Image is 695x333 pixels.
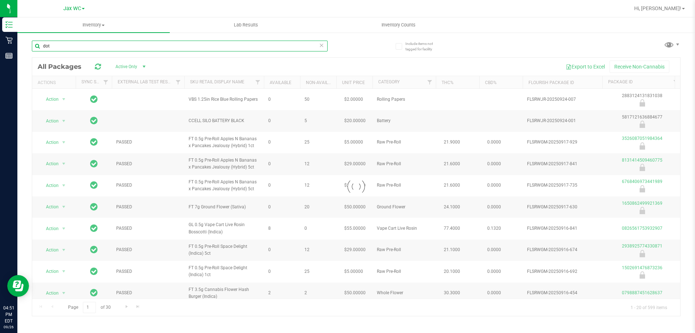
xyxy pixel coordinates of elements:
iframe: Resource center [7,275,29,297]
p: 09/26 [3,324,14,330]
span: Include items not tagged for facility [405,41,442,52]
span: Inventory [17,22,170,28]
span: Hi, [PERSON_NAME]! [634,5,681,11]
p: 04:51 PM EDT [3,305,14,324]
span: Clear [319,41,324,50]
input: Search Package ID, Item Name, SKU, Lot or Part Number... [32,41,328,51]
a: Inventory [17,17,170,33]
span: Inventory Counts [372,22,425,28]
inline-svg: Retail [5,37,13,44]
span: Lab Results [224,22,268,28]
span: Jax WC [63,5,81,12]
a: Inventory Counts [322,17,475,33]
a: Lab Results [170,17,322,33]
inline-svg: Reports [5,52,13,59]
inline-svg: Inventory [5,21,13,28]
